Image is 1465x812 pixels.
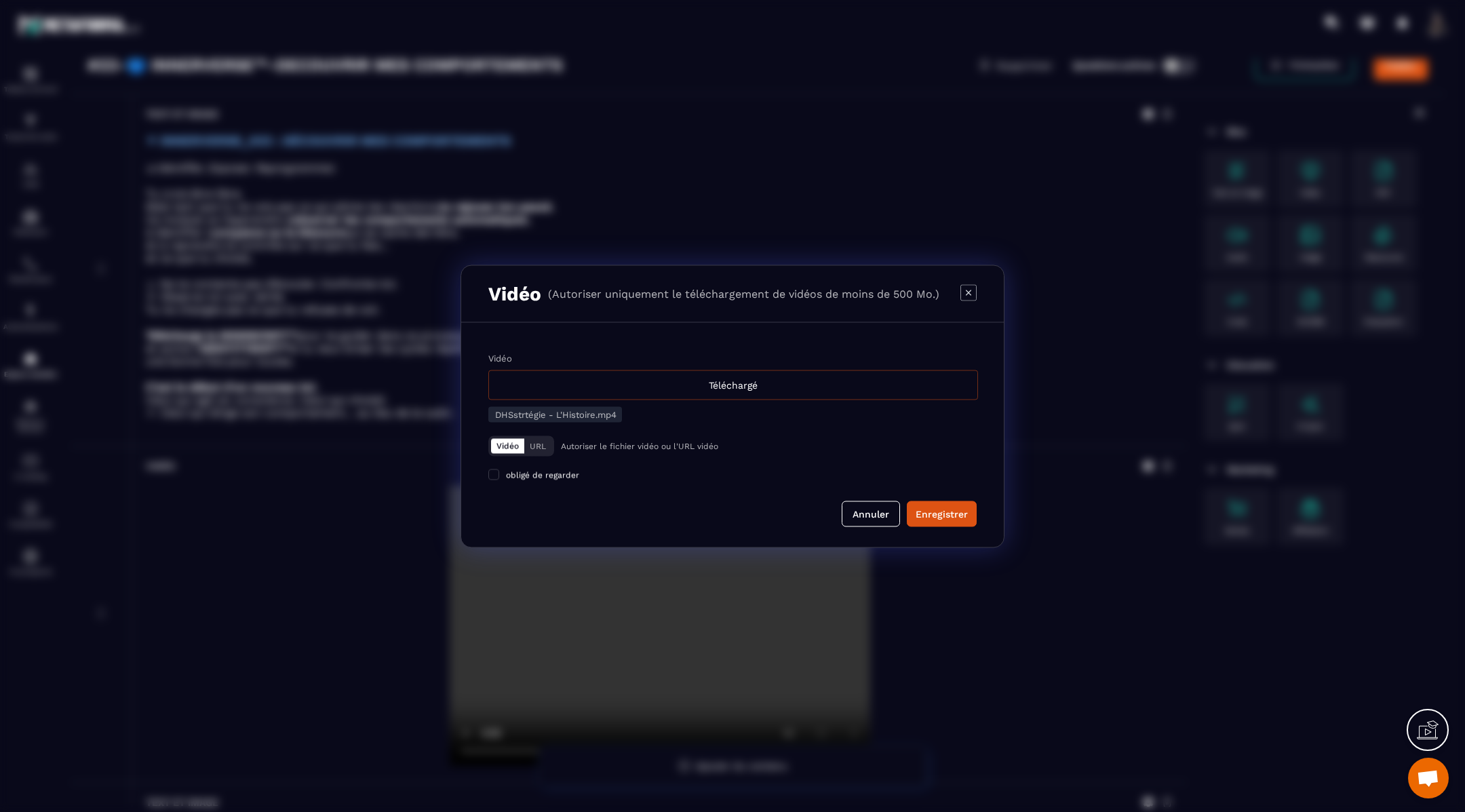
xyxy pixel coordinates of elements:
span: obligé de regarder [506,470,579,480]
div: Téléchargé [488,370,978,400]
p: (Autoriser uniquement le téléchargement de vidéos de moins de 500 Mo.) [548,287,939,300]
a: Ouvrir le chat [1408,758,1449,798]
button: Annuler [842,501,900,526]
button: URL [524,438,551,453]
div: Enregistrer [916,507,968,520]
button: Enregistrer [907,501,977,526]
p: Autoriser le fichier vidéo ou l'URL vidéo [561,441,718,450]
button: Vidéo [491,438,524,453]
h3: Vidéo [488,282,541,305]
span: DHSstrtégie - L'Histoire.mp4 [495,409,617,419]
label: Vidéo [488,353,512,363]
